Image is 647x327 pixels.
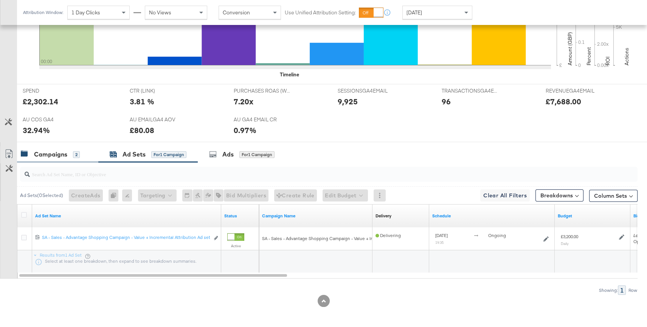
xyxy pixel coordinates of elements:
[20,192,63,199] div: Ad Sets ( 0 Selected)
[23,125,50,136] div: 32.94%
[442,87,498,95] span: TRANSACTIONSGA4EMAIL
[599,288,618,293] div: Showing:
[285,9,356,16] label: Use Unified Attribution Setting:
[546,87,602,95] span: REVENUEGA4EMAIL
[223,9,250,16] span: Conversion
[442,96,451,107] div: 96
[561,241,569,246] sub: Daily
[435,232,448,238] span: [DATE]
[149,9,171,16] span: No Views
[375,213,391,219] a: Reflects the ability of your Ad Set to achieve delivery based on ad states, schedule and budget.
[338,87,394,95] span: SESSIONSGA4EMAIL
[42,234,209,240] div: SA - Sales - Advantage Shopping Campaign - Value + Incremental Attribution Ad set
[123,150,146,159] div: Ad Sets
[488,232,506,238] span: ongoing
[546,96,581,107] div: £7,688.00
[561,234,578,240] div: £3,200.00
[130,125,154,136] div: £80.08
[628,288,638,293] div: Row
[222,150,234,159] div: Ads
[23,116,79,123] span: AU COS GA4
[589,190,638,202] button: Column Sets
[604,56,611,65] text: ROI
[535,189,583,201] button: Breakdowns
[130,87,186,95] span: CTR (LINK)
[23,10,64,15] div: Attribution Window:
[375,213,391,219] div: Delivery
[109,189,122,201] div: 0
[558,213,627,219] a: Shows the current budget of Ad Set.
[71,9,100,16] span: 1 Day Clicks
[35,213,218,219] a: Your Ad Set name.
[483,191,527,200] span: Clear All Filters
[234,116,290,123] span: AU GA4 EMAIL CR
[151,151,186,158] div: for 1 Campaign
[338,96,358,107] div: 9,925
[23,87,79,95] span: SPEND
[234,96,253,107] div: 7.20x
[234,87,290,95] span: PURCHASES ROAS (WEBSITE EVENTS)
[623,48,630,65] text: Actions
[227,243,244,248] label: Active
[480,189,530,201] button: Clear All Filters
[407,9,422,16] span: [DATE]
[23,96,58,107] div: £2,302.14
[432,213,552,219] a: Shows when your Ad Set is scheduled to deliver.
[30,164,582,178] input: Search Ad Set Name, ID or Objective
[435,240,444,245] sub: 19:35
[224,213,256,219] a: Shows the current state of your Ad Set.
[130,116,186,123] span: AU EMAILGA4 AOV
[262,236,428,241] span: SA - Sales - Advantage Shopping Campaign - Value + Incremental Attribution - DPA
[239,151,275,158] div: for 1 Campaign
[34,150,67,159] div: Campaigns
[566,32,573,65] text: Amount (GBP)
[375,232,401,238] span: Delivering
[585,47,592,65] text: Percent
[42,234,209,242] a: SA - Sales - Advantage Shopping Campaign - Value + Incremental Attribution Ad set
[73,151,80,158] div: 2
[618,285,626,295] div: 1
[234,125,256,136] div: 0.97%
[262,213,369,219] a: Your campaign name.
[280,71,299,78] div: Timeline
[130,96,154,107] div: 3.81 %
